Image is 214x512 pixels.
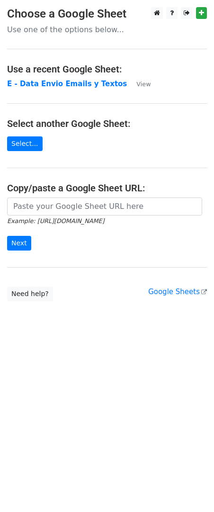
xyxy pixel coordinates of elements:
[148,287,207,296] a: Google Sheets
[7,236,31,251] input: Next
[167,467,214,512] iframe: Chat Widget
[127,80,151,88] a: View
[7,7,207,21] h3: Choose a Google Sheet
[7,217,104,225] small: Example: [URL][DOMAIN_NAME]
[136,81,151,88] small: View
[7,136,43,151] a: Select...
[7,80,127,88] a: E - Data Envio Emails y Textos
[7,182,207,194] h4: Copy/paste a Google Sheet URL:
[7,287,53,301] a: Need help?
[7,198,202,216] input: Paste your Google Sheet URL here
[7,25,207,35] p: Use one of the options below...
[7,63,207,75] h4: Use a recent Google Sheet:
[7,118,207,129] h4: Select another Google Sheet:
